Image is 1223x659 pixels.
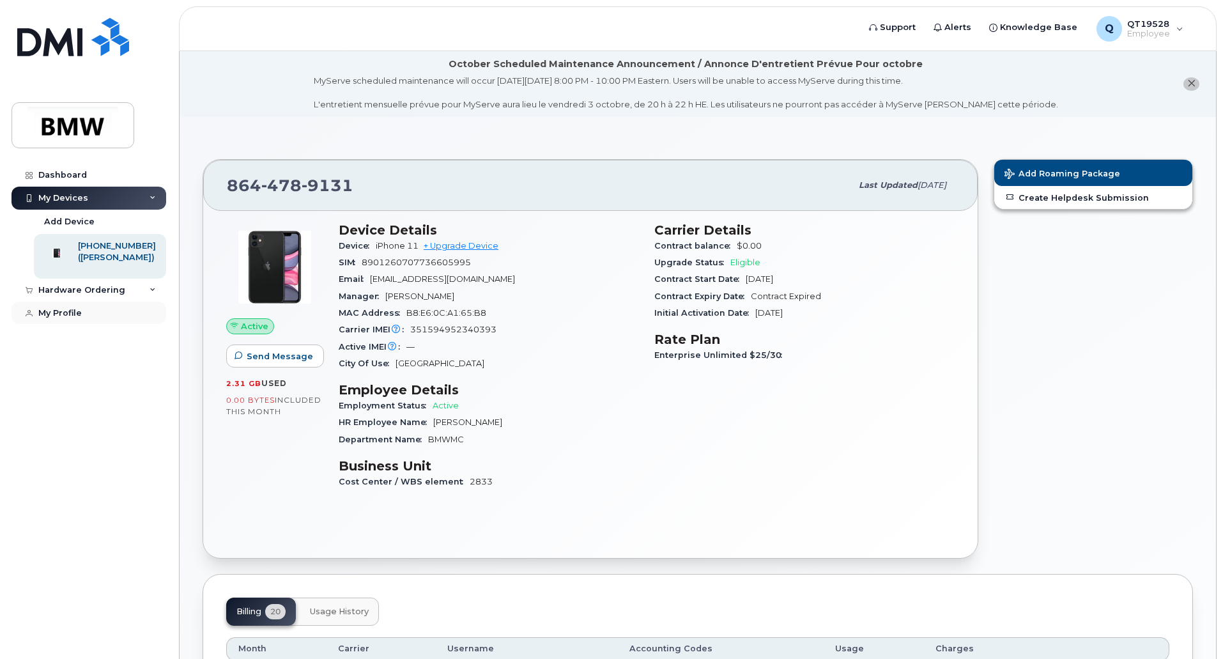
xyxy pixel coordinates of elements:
[859,180,918,190] span: Last updated
[261,176,302,195] span: 478
[406,342,415,352] span: —
[226,396,275,405] span: 0.00 Bytes
[339,274,370,284] span: Email
[654,241,737,251] span: Contract balance
[410,325,496,334] span: 351594952340393
[310,607,369,617] span: Usage History
[339,401,433,410] span: Employment Status
[247,350,313,362] span: Send Message
[226,395,321,416] span: included this month
[339,308,406,318] span: MAC Address
[449,58,923,71] div: October Scheduled Maintenance Announcement / Annonce D'entretient Prévue Pour octobre
[226,345,324,368] button: Send Message
[751,291,821,301] span: Contract Expired
[370,274,515,284] span: [EMAIL_ADDRESS][DOMAIN_NAME]
[339,417,433,427] span: HR Employee Name
[433,401,459,410] span: Active
[654,332,955,347] h3: Rate Plan
[654,258,730,267] span: Upgrade Status
[339,435,428,444] span: Department Name
[1183,77,1199,91] button: close notification
[755,308,783,318] span: [DATE]
[339,291,385,301] span: Manager
[339,342,406,352] span: Active IMEI
[918,180,946,190] span: [DATE]
[654,222,955,238] h3: Carrier Details
[433,417,502,427] span: [PERSON_NAME]
[241,320,268,332] span: Active
[339,458,639,474] h3: Business Unit
[730,258,760,267] span: Eligible
[314,75,1058,111] div: MyServe scheduled maintenance will occur [DATE][DATE] 8:00 PM - 10:00 PM Eastern. Users will be u...
[396,359,484,368] span: [GEOGRAPHIC_DATA]
[1004,169,1120,181] span: Add Roaming Package
[654,350,788,360] span: Enterprise Unlimited $25/30
[654,274,746,284] span: Contract Start Date
[376,241,419,251] span: iPhone 11
[737,241,762,251] span: $0.00
[339,477,470,486] span: Cost Center / WBS element
[406,308,486,318] span: B8:E6:0C:A1:65:B8
[339,222,639,238] h3: Device Details
[1167,603,1213,649] iframe: Messenger Launcher
[339,359,396,368] span: City Of Use
[339,241,376,251] span: Device
[424,241,498,251] a: + Upgrade Device
[261,378,287,388] span: used
[428,435,464,444] span: BMWMC
[470,477,493,486] span: 2833
[654,308,755,318] span: Initial Activation Date
[385,291,454,301] span: [PERSON_NAME]
[226,379,261,388] span: 2.31 GB
[302,176,353,195] span: 9131
[746,274,773,284] span: [DATE]
[994,186,1192,209] a: Create Helpdesk Submission
[339,325,410,334] span: Carrier IMEI
[994,160,1192,186] button: Add Roaming Package
[339,258,362,267] span: SIM
[227,176,353,195] span: 864
[339,382,639,398] h3: Employee Details
[362,258,471,267] span: 8901260707736605995
[236,229,313,306] img: iPhone_11.jpg
[654,291,751,301] span: Contract Expiry Date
